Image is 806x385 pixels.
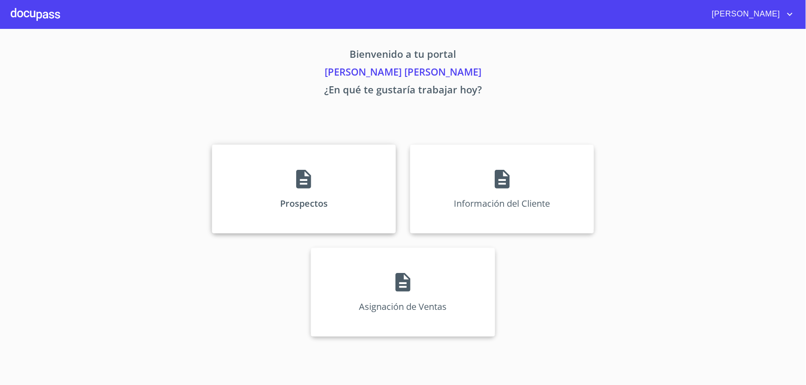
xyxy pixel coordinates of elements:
[454,197,550,209] p: Información del Cliente
[705,7,785,21] span: [PERSON_NAME]
[705,7,795,21] button: account of current user
[280,197,328,209] p: Prospectos
[129,82,677,100] p: ¿En qué te gustaría trabajar hoy?
[129,64,677,82] p: [PERSON_NAME] [PERSON_NAME]
[359,301,447,313] p: Asignación de Ventas
[129,47,677,64] p: Bienvenido a tu portal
